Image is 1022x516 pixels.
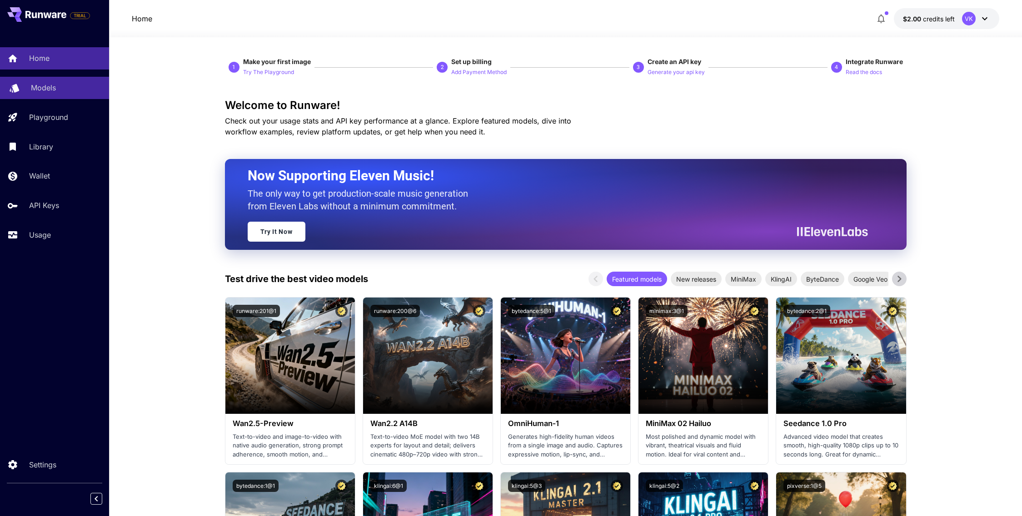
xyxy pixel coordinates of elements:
p: Most polished and dynamic model with vibrant, theatrical visuals and fluid motion. Ideal for vira... [646,432,761,459]
button: Certified Model – Vetted for best performance and includes a commercial license. [748,305,761,317]
button: Certified Model – Vetted for best performance and includes a commercial license. [473,305,485,317]
img: alt [501,298,630,414]
h3: Seedance 1.0 Pro [783,419,898,428]
div: Google Veo [848,272,893,286]
button: klingai:5@2 [646,480,683,492]
button: Certified Model – Vetted for best performance and includes a commercial license. [473,480,485,492]
h3: Wan2.5-Preview [233,419,348,428]
span: Create an API key [648,58,701,65]
img: alt [363,298,493,414]
p: Test drive the best video models [225,272,368,286]
p: Generates high-fidelity human videos from a single image and audio. Captures expressive motion, l... [508,432,623,459]
div: Featured models [607,272,667,286]
img: alt [776,298,906,414]
span: Integrate Runware [846,58,903,65]
button: bytedance:5@1 [508,305,555,317]
span: Check out your usage stats and API key performance at a glance. Explore featured models, dive int... [225,116,571,136]
p: Playground [29,112,68,123]
div: MiniMax [725,272,762,286]
button: Generate your api key [648,66,705,77]
p: Generate your api key [648,68,705,77]
div: ByteDance [801,272,844,286]
p: 3 [637,63,640,71]
h3: Wan2.2 A14B [370,419,485,428]
p: 4 [835,63,838,71]
span: Make your first image [243,58,311,65]
button: pixverse:1@5 [783,480,825,492]
p: Text-to-video and image-to-video with native audio generation, strong prompt adherence, smooth mo... [233,432,348,459]
p: Text-to-video MoE model with two 14B experts for layout and detail; delivers cinematic 480p–720p ... [370,432,485,459]
button: Read the docs [846,66,882,77]
button: minimax:3@1 [646,305,688,317]
p: Library [29,141,53,152]
span: MiniMax [725,274,762,284]
span: KlingAI [765,274,797,284]
button: runware:201@1 [233,305,280,317]
span: credits left [923,15,955,23]
p: Home [29,53,50,64]
p: Models [31,82,56,93]
p: The only way to get production-scale music generation from Eleven Labs without a minimum commitment. [248,187,475,213]
button: klingai:6@1 [370,480,407,492]
div: VK [962,12,976,25]
a: Home [132,13,152,24]
div: $2.00 [903,14,955,24]
button: runware:200@6 [370,305,420,317]
h3: OmniHuman‑1 [508,419,623,428]
a: Try It Now [248,222,305,242]
button: Certified Model – Vetted for best performance and includes a commercial license. [887,305,899,317]
div: Collapse sidebar [97,491,109,507]
p: 2 [441,63,444,71]
button: Collapse sidebar [90,493,102,505]
img: alt [638,298,768,414]
p: Usage [29,229,51,240]
span: ByteDance [801,274,844,284]
p: API Keys [29,200,59,211]
button: Certified Model – Vetted for best performance and includes a commercial license. [335,480,348,492]
nav: breadcrumb [132,13,152,24]
button: Certified Model – Vetted for best performance and includes a commercial license. [748,480,761,492]
p: Wallet [29,170,50,181]
span: Featured models [607,274,667,284]
p: Read the docs [846,68,882,77]
button: klingai:5@3 [508,480,545,492]
h3: Welcome to Runware! [225,99,907,112]
button: bytedance:2@1 [783,305,830,317]
p: Advanced video model that creates smooth, high-quality 1080p clips up to 10 seconds long. Great f... [783,432,898,459]
span: New releases [671,274,722,284]
span: Set up billing [451,58,492,65]
button: bytedance:1@1 [233,480,279,492]
button: Try The Playground [243,66,294,77]
span: $2.00 [903,15,923,23]
h2: Now Supporting Eleven Music! [248,167,861,184]
button: Certified Model – Vetted for best performance and includes a commercial license. [611,480,623,492]
div: KlingAI [765,272,797,286]
button: Add Payment Method [451,66,507,77]
p: Add Payment Method [451,68,507,77]
p: Try The Playground [243,68,294,77]
img: alt [225,298,355,414]
h3: MiniMax 02 Hailuo [646,419,761,428]
button: Certified Model – Vetted for best performance and includes a commercial license. [611,305,623,317]
button: $2.00VK [894,8,999,29]
button: Certified Model – Vetted for best performance and includes a commercial license. [887,480,899,492]
p: Settings [29,459,56,470]
span: Add your payment card to enable full platform functionality. [70,10,90,21]
button: Certified Model – Vetted for best performance and includes a commercial license. [335,305,348,317]
p: 1 [232,63,235,71]
div: New releases [671,272,722,286]
span: Google Veo [848,274,893,284]
span: TRIAL [70,12,90,19]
